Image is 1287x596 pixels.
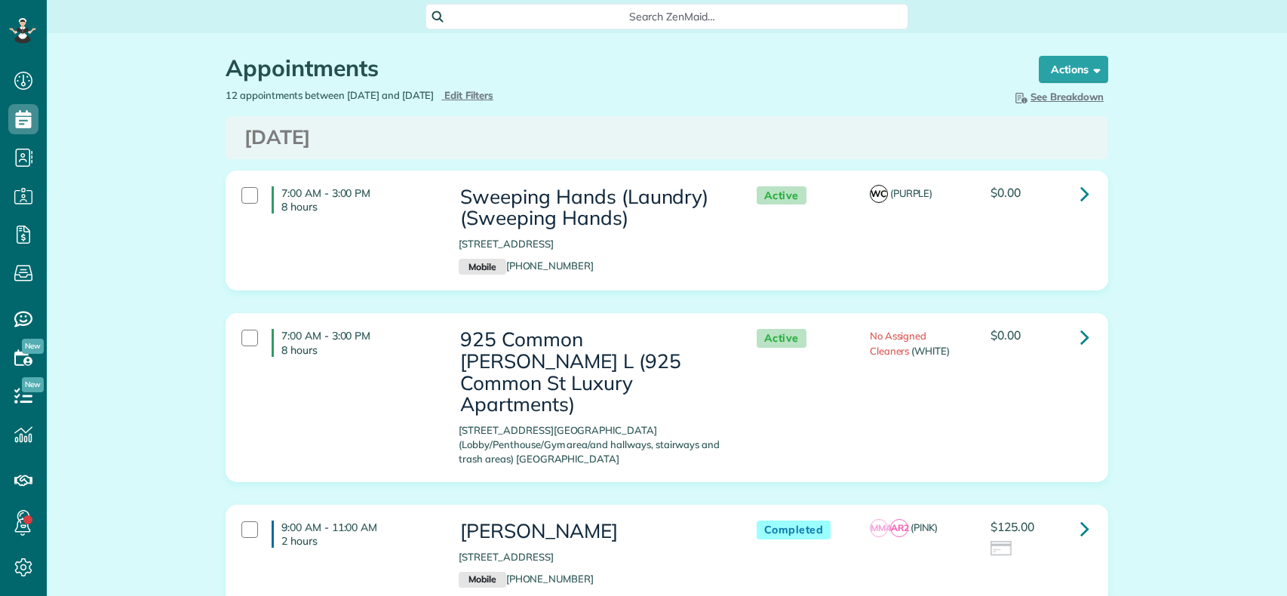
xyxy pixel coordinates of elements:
h3: [DATE] [244,127,1089,149]
div: 12 appointments between [DATE] and [DATE] [214,88,667,103]
h3: [PERSON_NAME] [459,521,726,542]
p: [STREET_ADDRESS][GEOGRAPHIC_DATA] (Lobby/Penthouse/Gym area/and hallways, stairways and trash are... [459,423,726,466]
span: (PINK) [911,521,938,533]
span: $125.00 [991,519,1034,534]
span: Active [757,329,806,348]
p: [STREET_ADDRESS] [459,237,726,251]
span: AR2 [890,519,908,537]
h4: 7:00 AM - 3:00 PM [272,329,436,356]
span: (WHITE) [911,345,950,357]
h1: Appointments [226,56,1010,81]
p: 2 hours [281,534,436,548]
span: Active [757,186,806,205]
img: icon_credit_card_neutral-3d9a980bd25ce6dbb0f2033d7200983694762465c175678fcbc2d8f4bc43548e.png [991,541,1013,558]
button: See Breakdown [1008,88,1108,105]
span: MM4 [870,519,888,537]
a: Edit Filters [441,89,493,101]
span: $0.00 [991,185,1021,200]
h3: 925 Common [PERSON_NAME] L (925 Common St Luxury Apartments) [459,329,726,415]
span: (PURPLE) [890,187,933,199]
p: 8 hours [281,343,436,357]
a: Mobile[PHONE_NUMBER] [459,573,594,585]
span: WC [870,185,888,203]
h4: 7:00 AM - 3:00 PM [272,186,436,214]
span: New [22,377,44,392]
h4: 9:00 AM - 11:00 AM [272,521,436,548]
small: Mobile [459,259,505,275]
a: Mobile[PHONE_NUMBER] [459,260,594,272]
p: 8 hours [281,200,436,214]
span: Edit Filters [444,89,493,101]
span: Completed [757,521,831,539]
span: See Breakdown [1012,91,1104,103]
span: New [22,339,44,354]
button: Actions [1039,56,1108,83]
span: No Assigned Cleaners [870,330,927,356]
h3: Sweeping Hands (Laundry) (Sweeping Hands) [459,186,726,229]
small: Mobile [459,572,505,588]
p: [STREET_ADDRESS] [459,550,726,564]
span: $0.00 [991,327,1021,343]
